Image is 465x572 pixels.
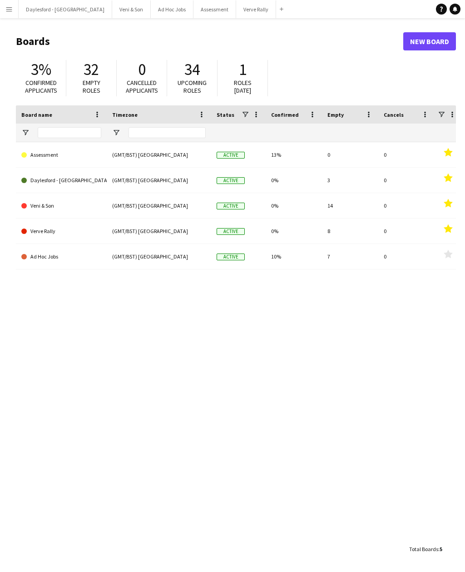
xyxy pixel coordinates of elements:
[126,79,158,95] span: Cancelled applicants
[107,193,211,218] div: (GMT/BST) [GEOGRAPHIC_DATA]
[271,111,299,118] span: Confirmed
[217,203,245,209] span: Active
[138,60,146,80] span: 0
[217,152,245,159] span: Active
[217,254,245,260] span: Active
[403,32,456,50] a: New Board
[21,168,101,193] a: Daylesford - [GEOGRAPHIC_DATA]
[322,168,378,193] div: 3
[38,127,101,138] input: Board name Filter Input
[184,60,200,80] span: 34
[107,168,211,193] div: (GMT/BST) [GEOGRAPHIC_DATA]
[378,168,435,193] div: 0
[322,193,378,218] div: 14
[21,219,101,244] a: Verve Rally
[440,546,442,552] span: 5
[112,0,151,18] button: Veni & Son
[266,244,322,269] div: 10%
[107,244,211,269] div: (GMT/BST) [GEOGRAPHIC_DATA]
[31,60,51,80] span: 3%
[234,79,252,95] span: Roles [DATE]
[84,60,99,80] span: 32
[327,111,344,118] span: Empty
[21,244,101,269] a: Ad Hoc Jobs
[409,546,438,552] span: Total Boards
[322,244,378,269] div: 7
[107,142,211,167] div: (GMT/BST) [GEOGRAPHIC_DATA]
[193,0,236,18] button: Assessment
[21,193,101,219] a: Veni & Son
[266,193,322,218] div: 0%
[378,219,435,244] div: 0
[322,219,378,244] div: 8
[409,540,442,558] div: :
[266,142,322,167] div: 13%
[16,35,403,48] h1: Boards
[151,0,193,18] button: Ad Hoc Jobs
[236,0,276,18] button: Verve Rally
[83,79,100,95] span: Empty roles
[112,129,120,137] button: Open Filter Menu
[266,219,322,244] div: 0%
[112,111,138,118] span: Timezone
[266,168,322,193] div: 0%
[25,79,57,95] span: Confirmed applicants
[21,111,52,118] span: Board name
[217,228,245,235] span: Active
[322,142,378,167] div: 0
[217,111,234,118] span: Status
[21,129,30,137] button: Open Filter Menu
[21,142,101,168] a: Assessment
[378,193,435,218] div: 0
[107,219,211,244] div: (GMT/BST) [GEOGRAPHIC_DATA]
[378,244,435,269] div: 0
[178,79,207,95] span: Upcoming roles
[239,60,247,80] span: 1
[384,111,404,118] span: Cancels
[378,142,435,167] div: 0
[217,177,245,184] span: Active
[129,127,206,138] input: Timezone Filter Input
[19,0,112,18] button: Daylesford - [GEOGRAPHIC_DATA]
